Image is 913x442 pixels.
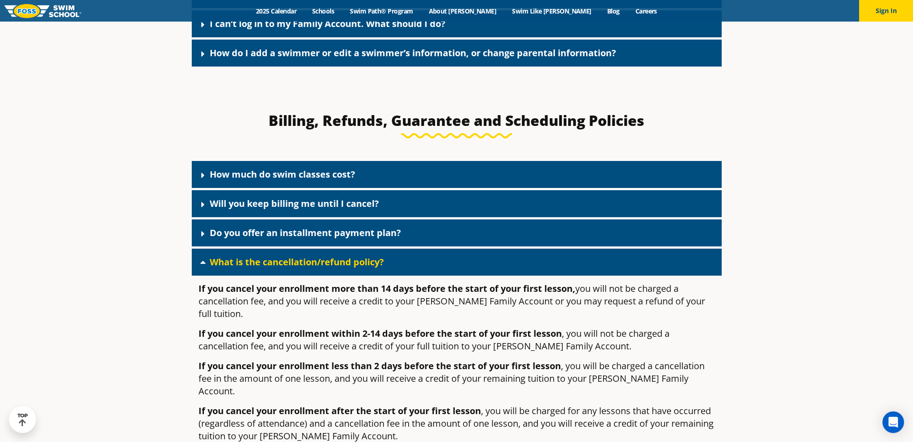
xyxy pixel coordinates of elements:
[198,360,715,397] p: , you will be charged a cancellation fee in the amount of one lesson, and you will receive a cred...
[192,40,722,67] div: How do I add a swimmer or edit a swimmer’s information, or change parental information?
[599,7,627,15] a: Blog
[210,197,379,210] a: Will you keep billing me until I cancel?
[210,168,355,180] a: How much do swim classes cost?
[248,7,304,15] a: 2025 Calendar
[198,327,715,353] p: , you will not be charged a cancellation fee, and you will receive a credit of your full tuition ...
[198,282,575,295] strong: If you cancel your enrollment more than 14 days before the start of your first lesson,
[192,161,722,188] div: How much do swim classes cost?
[4,4,81,18] img: FOSS Swim School Logo
[210,18,445,30] a: I can’t log in to my Family Account. What should I do?
[18,413,28,427] div: TOP
[198,360,561,372] strong: If you cancel your enrollment less than 2 days before the start of your first lesson
[192,219,722,246] div: Do you offer an installment payment plan?
[210,227,401,239] a: Do you offer an installment payment plan?
[421,7,504,15] a: About [PERSON_NAME]
[210,256,384,268] a: What is the cancellation/refund policy?
[304,7,342,15] a: Schools
[210,47,616,59] a: How do I add a swimmer or edit a swimmer’s information, or change parental information?
[245,112,669,129] h3: Billing, Refunds, Guarantee and Scheduling Policies
[627,7,665,15] a: Careers
[198,405,481,417] strong: If you cancel your enrollment after the start of your first lesson
[192,10,722,37] div: I can’t log in to my Family Account. What should I do?
[192,190,722,217] div: Will you keep billing me until I cancel?
[342,7,421,15] a: Swim Path® Program
[882,411,904,433] div: Open Intercom Messenger
[198,327,562,339] strong: If you cancel your enrollment within 2-14 days before the start of your first lesson
[504,7,600,15] a: Swim Like [PERSON_NAME]
[198,282,715,320] p: you will not be charged a cancellation fee, and you will receive a credit to your [PERSON_NAME] F...
[192,249,722,276] div: What is the cancellation/refund policy?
